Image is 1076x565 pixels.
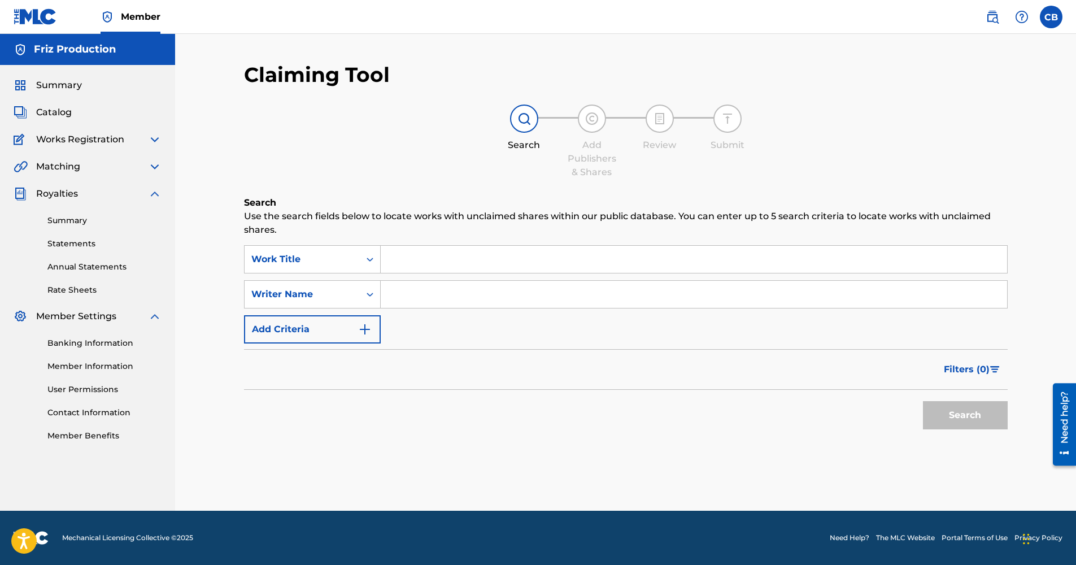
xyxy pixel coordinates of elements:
[1040,6,1062,28] div: User Menu
[36,133,124,146] span: Works Registration
[244,315,381,344] button: Add Criteria
[47,238,162,250] a: Statements
[121,10,160,23] span: Member
[47,430,162,442] a: Member Benefits
[47,337,162,349] a: Banking Information
[47,284,162,296] a: Rate Sheets
[47,407,162,419] a: Contact Information
[47,215,162,227] a: Summary
[251,288,353,301] div: Writer Name
[244,196,1008,210] h6: Search
[244,62,390,88] h2: Claiming Tool
[36,310,116,323] span: Member Settings
[36,187,78,201] span: Royalties
[358,323,372,336] img: 9d2ae6d4665cec9f34b9.svg
[517,112,531,125] img: step indicator icon for Search
[564,138,620,179] div: Add Publishers & Shares
[14,106,72,119] a: CatalogCatalog
[937,355,1008,384] button: Filters (0)
[14,310,27,323] img: Member Settings
[251,253,353,266] div: Work Title
[496,138,552,152] div: Search
[830,533,869,543] a: Need Help?
[47,360,162,372] a: Member Information
[47,261,162,273] a: Annual Statements
[1023,522,1030,556] div: Drag
[14,531,49,545] img: logo
[34,43,116,56] h5: Friz Production
[101,10,114,24] img: Top Rightsholder
[14,79,27,92] img: Summary
[14,160,28,173] img: Matching
[585,112,599,125] img: step indicator icon for Add Publishers & Shares
[990,366,1000,373] img: filter
[36,79,82,92] span: Summary
[942,533,1008,543] a: Portal Terms of Use
[14,187,27,201] img: Royalties
[14,8,57,25] img: MLC Logo
[1020,511,1076,565] iframe: Chat Widget
[148,187,162,201] img: expand
[14,106,27,119] img: Catalog
[14,133,28,146] img: Works Registration
[1014,533,1062,543] a: Privacy Policy
[148,133,162,146] img: expand
[981,6,1004,28] a: Public Search
[148,160,162,173] img: expand
[1010,6,1033,28] div: Help
[36,160,80,173] span: Matching
[47,384,162,395] a: User Permissions
[944,363,990,376] span: Filters ( 0 )
[244,210,1008,237] p: Use the search fields below to locate works with unclaimed shares within our public database. You...
[1015,10,1029,24] img: help
[699,138,756,152] div: Submit
[244,245,1008,435] form: Search Form
[36,106,72,119] span: Catalog
[986,10,999,24] img: search
[721,112,734,125] img: step indicator icon for Submit
[14,43,27,56] img: Accounts
[653,112,666,125] img: step indicator icon for Review
[631,138,688,152] div: Review
[148,310,162,323] img: expand
[62,533,193,543] span: Mechanical Licensing Collective © 2025
[876,533,935,543] a: The MLC Website
[14,79,82,92] a: SummarySummary
[1044,379,1076,470] iframe: Resource Center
